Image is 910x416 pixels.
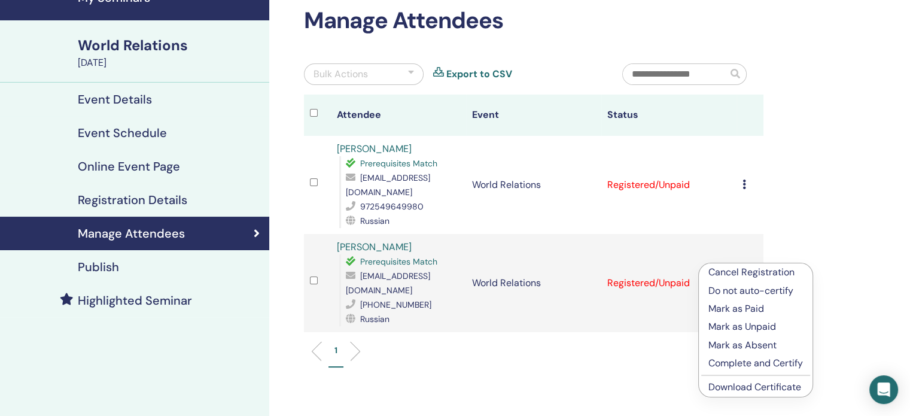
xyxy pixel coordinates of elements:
span: Russian [360,215,389,226]
p: Mark as Absent [708,338,803,353]
p: 1 [334,344,337,357]
h4: Publish [78,260,119,274]
th: Event [466,95,601,136]
th: Status [601,95,736,136]
p: Mark as Paid [708,302,803,316]
td: World Relations [466,234,601,332]
span: [PHONE_NUMBER] [360,299,431,310]
h4: Registration Details [78,193,187,207]
h4: Highlighted Seminar [78,293,192,308]
h4: Manage Attendees [78,226,185,241]
p: Do not auto-certify [708,284,803,298]
p: Mark as Unpaid [708,320,803,334]
th: Attendee [331,95,466,136]
p: Complete and Certify [708,356,803,371]
a: [PERSON_NAME] [337,241,412,253]
h4: Event Details [78,92,152,107]
td: World Relations [466,136,601,234]
h4: Event Schedule [78,126,167,140]
a: World Relations[DATE] [71,35,269,70]
span: Prerequisites Match [360,158,437,169]
p: Cancel Registration [708,265,803,280]
a: Export to CSV [446,67,512,81]
div: [DATE] [78,56,262,70]
h4: Online Event Page [78,159,180,174]
span: Russian [360,314,389,324]
span: Prerequisites Match [360,256,437,267]
div: World Relations [78,35,262,56]
span: 972549649980 [360,201,424,212]
div: Bulk Actions [314,67,368,81]
span: [EMAIL_ADDRESS][DOMAIN_NAME] [346,271,430,296]
span: [EMAIL_ADDRESS][DOMAIN_NAME] [346,172,430,198]
a: [PERSON_NAME] [337,142,412,155]
div: Open Intercom Messenger [869,375,898,404]
a: Download Certificate [708,381,801,393]
h2: Manage Attendees [304,7,763,35]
